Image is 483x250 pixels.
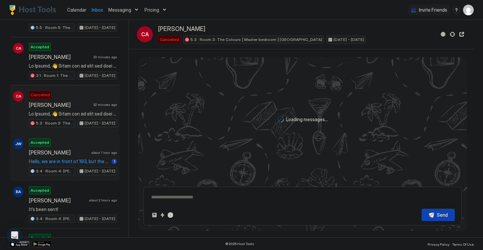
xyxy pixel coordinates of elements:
span: CA [16,93,21,99]
span: [DATE] - [DATE] [85,25,115,31]
button: Upload image [150,211,158,219]
span: JW [15,141,22,147]
div: Open Intercom Messenger [7,227,23,243]
span: [PERSON_NAME] [29,102,91,108]
span: [PERSON_NAME] [29,149,89,156]
span: 32 minutes ago [93,103,117,107]
div: menu [452,6,460,14]
span: [DATE] - [DATE] [85,168,115,174]
span: CA [16,45,21,51]
span: [DATE] - [DATE] [85,216,115,222]
a: App Store [9,241,29,247]
span: 3.4 · Room 4: [PERSON_NAME] Modern | Large room | [PERSON_NAME] [36,216,73,222]
a: Google Play Store [32,241,52,247]
span: Pricing [145,7,159,13]
button: Reservation information [439,30,447,38]
span: 3.4 · Room 4: [PERSON_NAME] Modern | Large room | [PERSON_NAME] [36,168,73,174]
span: Hello, we are in front of 193, but the code you sent isn’t working 😔 we need to retrieve our lugg... [29,158,109,164]
span: Lo Ipsumd, 👋 Sitam con ad elit sed doei tempori! Ut'la et dolorem al enim adm. Veniamq nos exerci... [29,63,117,69]
button: Sync reservation [448,30,456,38]
button: ChatGPT Auto Reply [166,211,174,219]
span: [DATE] - [DATE] [85,120,115,126]
span: Messaging [108,7,131,13]
a: Privacy Policy [428,240,449,247]
span: Privacy Policy [428,242,449,246]
span: © 2025 Host Tools [225,242,254,246]
span: Accepted [31,139,49,145]
button: Quick reply [158,211,166,219]
div: loading [277,116,284,123]
span: [DATE] - [DATE] [85,73,115,79]
span: about 2 hours ago [89,198,117,202]
span: [PERSON_NAME] [158,25,205,33]
span: 23 minutes ago [93,55,117,59]
button: Send [422,209,455,221]
span: Accepted [31,235,49,241]
span: 5.3 · Room 3: The Colours | Master bedroom | [GEOGRAPHIC_DATA] [190,37,322,43]
span: 5.5 · Room 5: The BFI | [GEOGRAPHIC_DATA] [36,25,73,31]
span: 5.3 · Room 3: The Colours | Master bedroom | [GEOGRAPHIC_DATA] [36,120,73,126]
span: BA [16,189,21,195]
span: Invite Friends [419,7,447,13]
a: Calendar [67,6,86,13]
span: Terms Of Use [452,242,474,246]
span: Loading messages... [286,117,328,123]
span: Inbox [92,7,103,13]
span: 1 [114,159,115,164]
span: about 1 hour ago [91,150,117,155]
span: Accepted [31,187,49,193]
span: Cancelled [160,37,179,43]
span: [PERSON_NAME] [29,54,91,60]
span: [DATE] - [DATE] [334,37,364,43]
span: Accepted [31,44,49,50]
a: Terms Of Use [452,240,474,247]
a: Host Tools Logo [9,5,59,15]
span: CA [141,30,149,38]
div: User profile [463,5,474,15]
div: Send [437,211,448,218]
button: Open reservation [458,30,466,38]
span: Lo Ipsumd, 👋 Sitam con ad elit sed doei tempori! Ut'la et dolorem al enim adm. Veniamq nos exerci... [29,111,117,117]
a: Inbox [92,6,103,13]
span: Cancelled [31,92,50,98]
span: [PERSON_NAME] [29,197,86,204]
span: It’s been sent! [29,206,117,212]
span: 3.1 · Room 1: The Regency | Ground Floor | [GEOGRAPHIC_DATA] [36,73,73,79]
span: Calendar [67,7,86,13]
